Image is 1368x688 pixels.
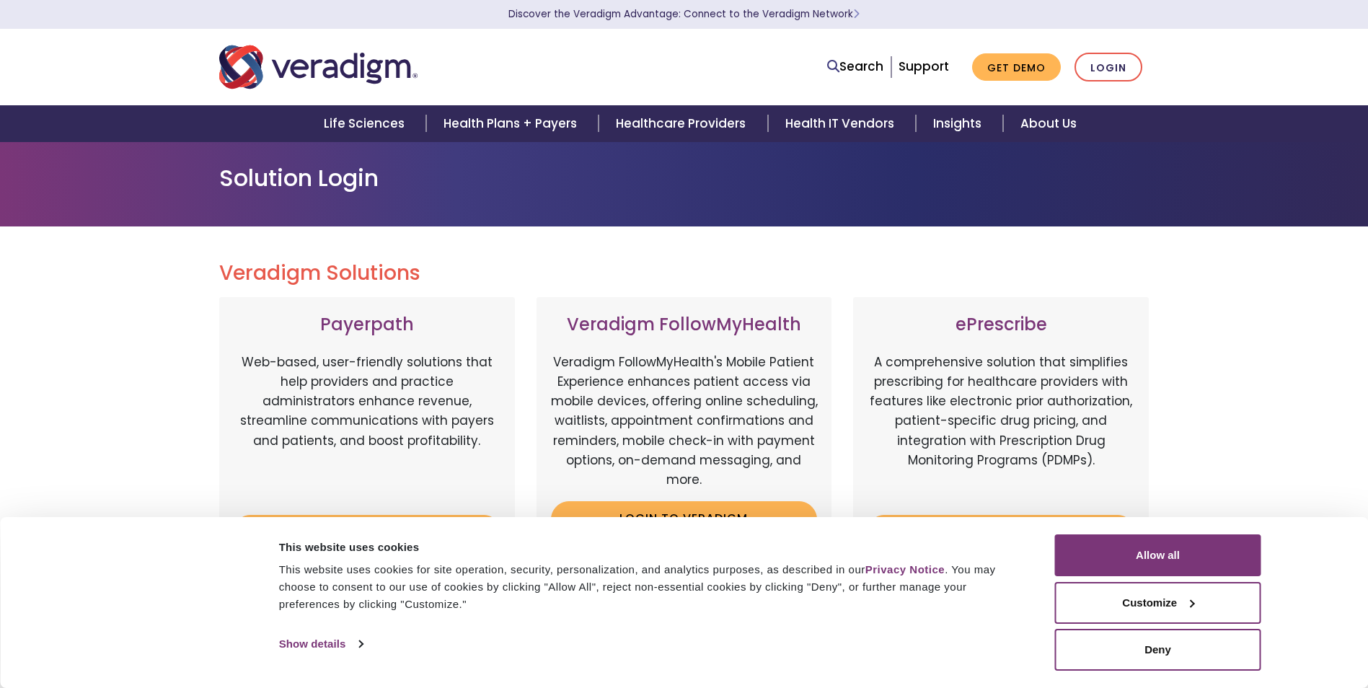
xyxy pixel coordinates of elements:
a: Login to ePrescribe [868,515,1134,548]
p: A comprehensive solution that simplifies prescribing for healthcare providers with features like ... [868,353,1134,504]
button: Allow all [1055,534,1261,576]
a: Login [1074,53,1142,82]
a: Show details [279,633,363,655]
a: Insights [916,105,1003,142]
a: Discover the Veradigm Advantage: Connect to the Veradigm NetworkLearn More [508,7,860,21]
a: Support [899,58,949,75]
div: This website uses cookies for site operation, security, personalization, and analytics purposes, ... [279,561,1023,613]
a: Life Sciences [306,105,426,142]
h3: Payerpath [234,314,500,335]
a: Login to Veradigm FollowMyHealth [551,501,818,548]
a: About Us [1003,105,1094,142]
img: Veradigm logo [219,43,418,91]
button: Deny [1055,629,1261,671]
h3: Veradigm FollowMyHealth [551,314,818,335]
div: This website uses cookies [279,539,1023,556]
span: Learn More [853,7,860,21]
a: Search [827,57,883,76]
a: Login to Payerpath [234,515,500,548]
a: Get Demo [972,53,1061,81]
a: Health Plans + Payers [426,105,599,142]
a: Privacy Notice [865,563,945,575]
h1: Solution Login [219,164,1149,192]
p: Veradigm FollowMyHealth's Mobile Patient Experience enhances patient access via mobile devices, o... [551,353,818,490]
h2: Veradigm Solutions [219,261,1149,286]
button: Customize [1055,582,1261,624]
h3: ePrescribe [868,314,1134,335]
a: Healthcare Providers [599,105,767,142]
a: Health IT Vendors [768,105,916,142]
p: Web-based, user-friendly solutions that help providers and practice administrators enhance revenu... [234,353,500,504]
